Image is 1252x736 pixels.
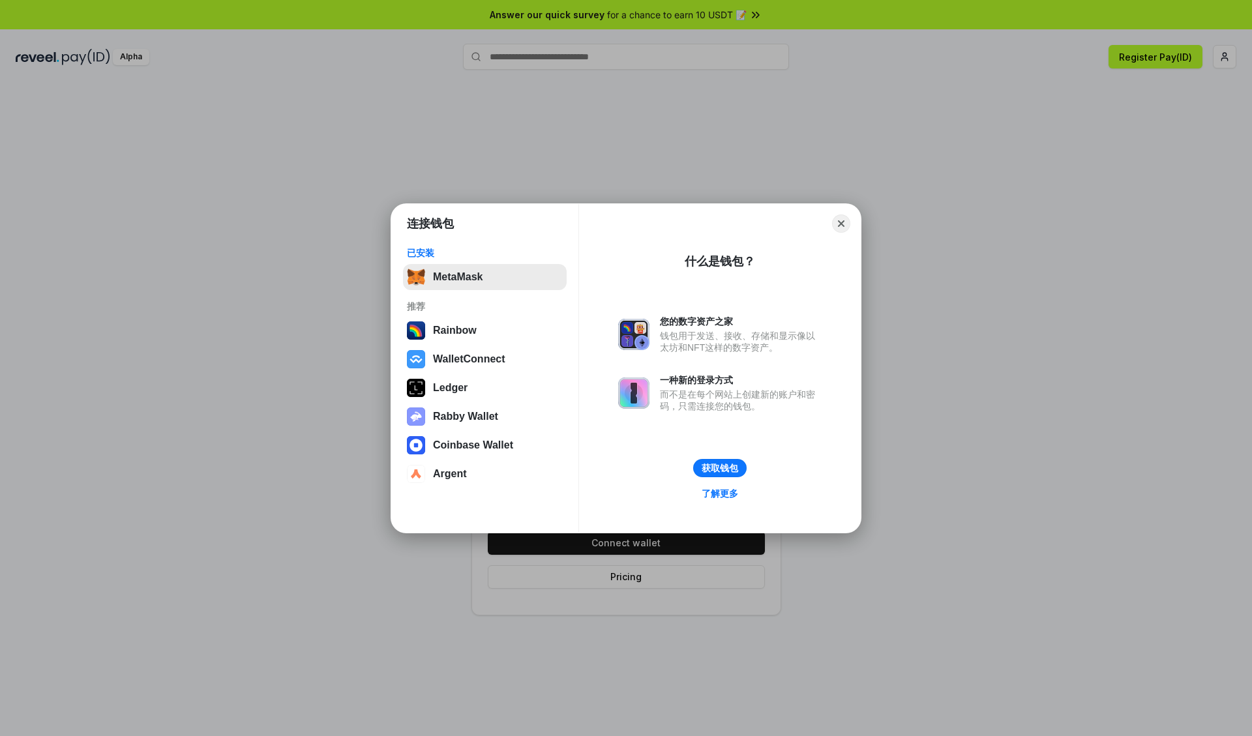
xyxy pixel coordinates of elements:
[403,317,567,344] button: Rainbow
[660,330,822,353] div: 钱包用于发送、接收、存储和显示像以太坊和NFT这样的数字资产。
[403,404,567,430] button: Rabby Wallet
[407,465,425,483] img: svg+xml,%3Csvg%20width%3D%2228%22%20height%3D%2228%22%20viewBox%3D%220%200%2028%2028%22%20fill%3D...
[694,485,746,502] a: 了解更多
[433,382,468,394] div: Ledger
[433,271,483,283] div: MetaMask
[407,301,563,312] div: 推荐
[407,379,425,397] img: svg+xml,%3Csvg%20xmlns%3D%22http%3A%2F%2Fwww.w3.org%2F2000%2Fsvg%22%20width%3D%2228%22%20height%3...
[433,353,505,365] div: WalletConnect
[660,316,822,327] div: 您的数字资产之家
[403,432,567,458] button: Coinbase Wallet
[407,350,425,368] img: svg+xml,%3Csvg%20width%3D%2228%22%20height%3D%2228%22%20viewBox%3D%220%200%2028%2028%22%20fill%3D...
[403,461,567,487] button: Argent
[407,436,425,454] img: svg+xml,%3Csvg%20width%3D%2228%22%20height%3D%2228%22%20viewBox%3D%220%200%2028%2028%22%20fill%3D...
[618,319,649,350] img: svg+xml,%3Csvg%20xmlns%3D%22http%3A%2F%2Fwww.w3.org%2F2000%2Fsvg%22%20fill%3D%22none%22%20viewBox...
[693,459,747,477] button: 获取钱包
[660,374,822,386] div: 一种新的登录方式
[407,407,425,426] img: svg+xml,%3Csvg%20xmlns%3D%22http%3A%2F%2Fwww.w3.org%2F2000%2Fsvg%22%20fill%3D%22none%22%20viewBox...
[685,254,755,269] div: 什么是钱包？
[407,216,454,231] h1: 连接钱包
[433,411,498,422] div: Rabby Wallet
[407,321,425,340] img: svg+xml,%3Csvg%20width%3D%22120%22%20height%3D%22120%22%20viewBox%3D%220%200%20120%20120%22%20fil...
[433,439,513,451] div: Coinbase Wallet
[660,389,822,412] div: 而不是在每个网站上创建新的账户和密码，只需连接您的钱包。
[618,377,649,409] img: svg+xml,%3Csvg%20xmlns%3D%22http%3A%2F%2Fwww.w3.org%2F2000%2Fsvg%22%20fill%3D%22none%22%20viewBox...
[832,214,850,233] button: Close
[702,488,738,499] div: 了解更多
[407,268,425,286] img: svg+xml,%3Csvg%20fill%3D%22none%22%20height%3D%2233%22%20viewBox%3D%220%200%2035%2033%22%20width%...
[403,264,567,290] button: MetaMask
[407,247,563,259] div: 已安装
[702,462,738,474] div: 获取钱包
[403,346,567,372] button: WalletConnect
[433,325,477,336] div: Rainbow
[433,468,467,480] div: Argent
[403,375,567,401] button: Ledger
